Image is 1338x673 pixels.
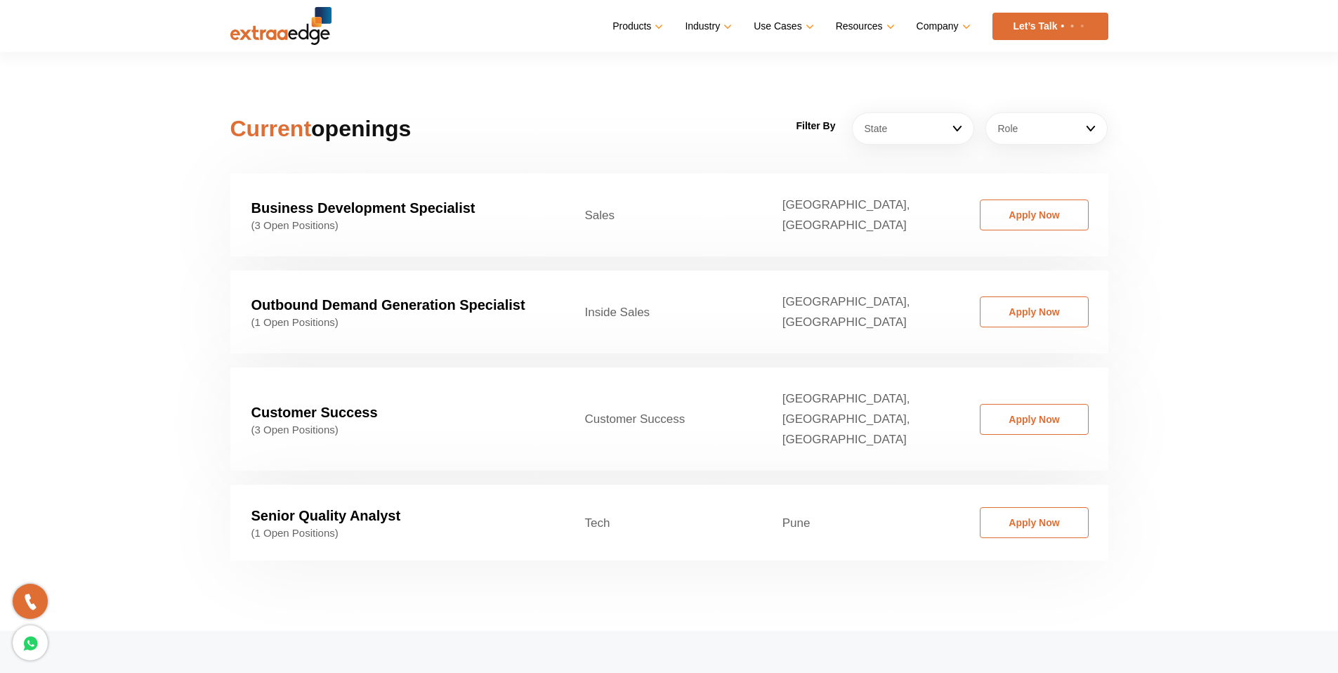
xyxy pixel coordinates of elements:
[251,508,401,523] strong: Senior Quality Analyst
[251,219,543,232] span: (3 Open Positions)
[251,527,543,540] span: (1 Open Positions)
[796,116,835,136] label: Filter By
[980,296,1089,327] a: Apply Now
[251,297,525,313] strong: Outbound Demand Generation Specialist
[251,200,475,216] strong: Business Development Specialist
[836,16,892,37] a: Resources
[980,404,1089,435] a: Apply Now
[230,112,509,145] h2: openings
[761,174,959,256] td: [GEOGRAPHIC_DATA], [GEOGRAPHIC_DATA]
[761,485,959,561] td: Pune
[685,16,729,37] a: Industry
[852,112,974,145] a: State
[251,405,378,420] strong: Customer Success
[917,16,968,37] a: Company
[564,485,761,561] td: Tech
[564,174,761,256] td: Sales
[985,112,1108,145] a: Role
[980,507,1089,538] a: Apply Now
[980,200,1089,230] a: Apply Now
[761,367,959,471] td: [GEOGRAPHIC_DATA], [GEOGRAPHIC_DATA], [GEOGRAPHIC_DATA]
[992,13,1108,40] a: Let’s Talk
[612,16,660,37] a: Products
[754,16,811,37] a: Use Cases
[564,367,761,471] td: Customer Success
[564,270,761,353] td: Inside Sales
[251,316,543,329] span: (1 Open Positions)
[251,424,543,436] span: (3 Open Positions)
[230,116,312,141] span: Current
[761,270,959,353] td: [GEOGRAPHIC_DATA], [GEOGRAPHIC_DATA]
